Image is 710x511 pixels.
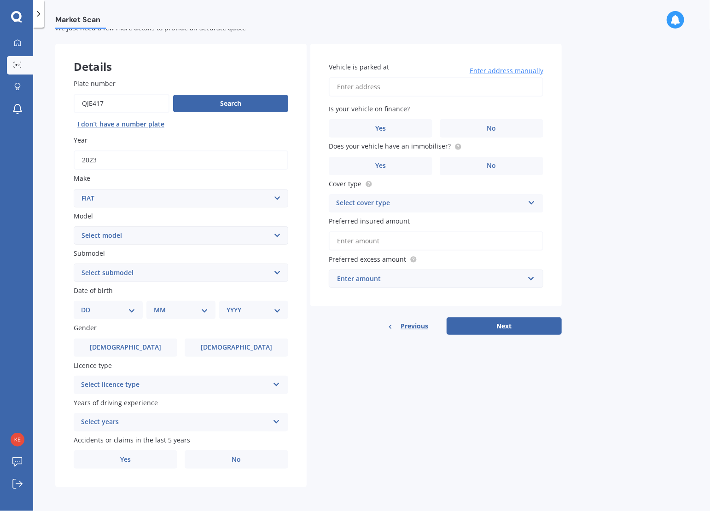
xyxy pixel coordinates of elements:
[74,324,97,333] span: Gender
[470,66,543,75] span: Enter address manually
[401,319,428,333] span: Previous
[329,231,543,251] input: Enter amount
[337,274,524,284] div: Enter amount
[81,417,269,428] div: Select years
[329,77,543,97] input: Enter address
[487,162,496,170] span: No
[375,125,386,132] span: Yes
[90,344,161,351] span: [DEMOGRAPHIC_DATA]
[329,179,361,188] span: Cover type
[329,104,410,113] span: Is your vehicle on finance?
[375,162,386,170] span: Yes
[232,456,241,464] span: No
[329,142,451,151] span: Does your vehicle have an immobiliser?
[74,249,105,258] span: Submodel
[120,456,131,464] span: Yes
[487,125,496,132] span: No
[173,95,288,112] button: Search
[447,317,562,335] button: Next
[336,198,524,209] div: Select cover type
[74,361,112,370] span: Licence type
[74,436,190,444] span: Accidents or claims in the last 5 years
[81,379,269,390] div: Select licence type
[11,433,24,447] img: 58bd49a08d630b18d655a6a3694fabd4
[329,63,389,71] span: Vehicle is parked at
[329,255,406,264] span: Preferred excess amount
[55,15,106,28] span: Market Scan
[74,79,116,88] span: Plate number
[201,344,272,351] span: [DEMOGRAPHIC_DATA]
[74,398,158,407] span: Years of driving experience
[55,23,246,32] span: We just need a few more details to provide an accurate quote
[74,150,288,170] input: YYYY
[74,117,168,132] button: I don’t have a number plate
[55,44,307,71] div: Details
[74,286,113,295] span: Date of birth
[74,136,87,144] span: Year
[74,212,93,220] span: Model
[74,174,90,183] span: Make
[74,94,169,113] input: Enter plate number
[329,217,410,225] span: Preferred insured amount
